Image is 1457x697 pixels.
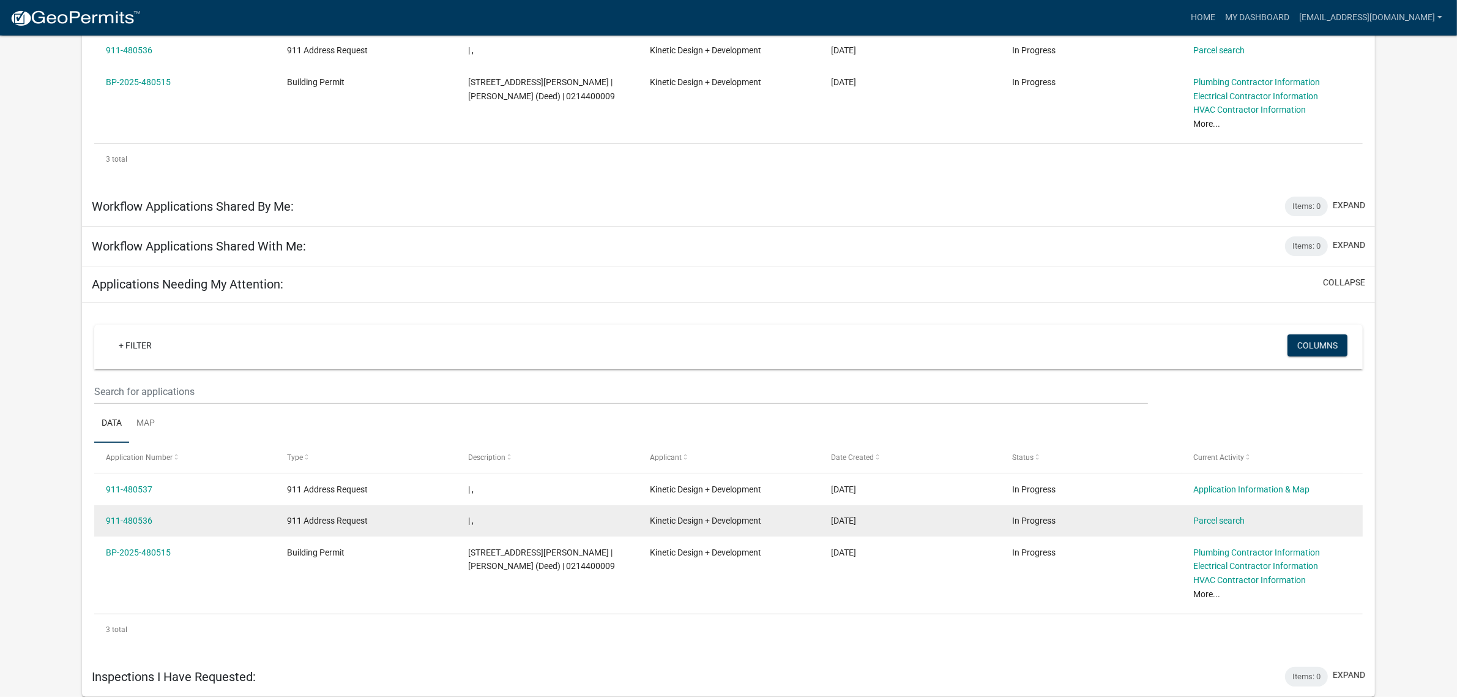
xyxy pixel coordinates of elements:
[129,404,162,443] a: Map
[106,548,171,557] a: BP-2025-480515
[1193,77,1320,87] a: Plumbing Contractor Information
[287,516,368,526] span: 911 Address Request
[1182,443,1363,472] datatable-header-cell: Current Activity
[94,443,275,472] datatable-header-cell: Application Number
[1333,669,1365,682] button: expand
[1285,667,1328,687] div: Items: 0
[287,548,345,557] span: Building Permit
[1012,548,1056,557] span: In Progress
[1012,45,1056,55] span: In Progress
[650,453,682,462] span: Applicant
[287,45,368,55] span: 911 Address Request
[469,548,616,571] span: 407 S EAST AVE BAXTER | SHEPLEY, JEFF (Deed) | 0214400009
[287,484,368,494] span: 911 Address Request
[1001,443,1182,472] datatable-header-cell: Status
[1012,484,1056,494] span: In Progress
[1287,334,1347,356] button: Columns
[650,77,761,87] span: Kinetic Design + Development
[92,239,306,254] h5: Workflow Applications Shared With Me:
[1193,453,1244,462] span: Current Activity
[1193,589,1220,599] a: More...
[831,45,856,55] span: 09/18/2025
[1193,575,1306,585] a: HVAC Contractor Information
[109,334,162,356] a: + Filter
[1193,548,1320,557] a: Plumbing Contractor Information
[1012,516,1056,526] span: In Progress
[106,45,152,55] a: 911-480536
[1294,6,1447,29] a: [EMAIL_ADDRESS][DOMAIN_NAME]
[469,516,474,526] span: | ,
[469,77,616,101] span: 407 S EAST AVE BAXTER | SHEPLEY, JEFF (Deed) | 0214400009
[469,484,474,494] span: | ,
[1323,276,1365,289] button: collapse
[275,443,456,472] datatable-header-cell: Type
[1193,516,1245,526] a: Parcel search
[106,516,152,526] a: 911-480536
[831,548,856,557] span: 09/18/2025
[1193,484,1310,494] a: Application Information & Map
[819,443,1001,472] datatable-header-cell: Date Created
[287,77,345,87] span: Building Permit
[469,453,506,462] span: Description
[1333,239,1365,252] button: expand
[1193,561,1318,571] a: Electrical Contractor Information
[831,516,856,526] span: 09/18/2025
[650,516,761,526] span: Kinetic Design + Development
[456,443,638,472] datatable-header-cell: Description
[1012,77,1056,87] span: In Progress
[1012,453,1034,462] span: Status
[106,484,152,494] a: 911-480537
[92,669,256,684] h5: Inspections I Have Requested:
[650,548,761,557] span: Kinetic Design + Development
[1285,197,1328,216] div: Items: 0
[94,379,1148,404] input: Search for applications
[106,453,173,462] span: Application Number
[1186,6,1220,29] a: Home
[650,45,761,55] span: Kinetic Design + Development
[92,277,283,292] h5: Applications Needing My Attention:
[92,199,294,214] h5: Workflow Applications Shared By Me:
[1285,236,1328,256] div: Items: 0
[106,77,171,87] a: BP-2025-480515
[650,484,761,494] span: Kinetic Design + Development
[1193,91,1318,101] a: Electrical Contractor Information
[638,443,819,472] datatable-header-cell: Applicant
[1333,199,1365,212] button: expand
[831,453,874,462] span: Date Created
[287,453,303,462] span: Type
[1220,6,1294,29] a: My Dashboard
[94,144,1363,175] div: 3 total
[1193,105,1306,115] a: HVAC Contractor Information
[94,404,129,443] a: Data
[469,45,474,55] span: | ,
[82,303,1375,657] div: collapse
[831,484,856,494] span: 09/18/2025
[831,77,856,87] span: 09/18/2025
[1193,119,1220,129] a: More...
[94,614,1363,645] div: 3 total
[1193,45,1245,55] a: Parcel search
